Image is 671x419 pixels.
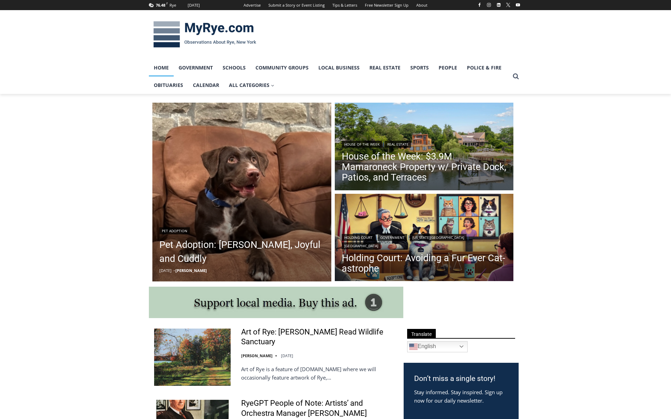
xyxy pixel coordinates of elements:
a: Local Business [313,59,365,76]
a: Home [149,59,174,76]
a: Police & Fire [462,59,506,76]
a: Read More Pet Adoption: Ella, Joyful and Cuddly [152,103,331,281]
a: [US_STATE][GEOGRAPHIC_DATA] [410,234,467,241]
a: YouTube [514,1,522,9]
a: English [407,341,468,352]
p: Stay informed. Stay inspired. Sign up now for our daily newsletter. [414,388,508,405]
nav: Primary Navigation [149,59,510,94]
a: All Categories [224,76,279,94]
img: en [409,343,418,351]
a: Read More House of the Week: $3.9M Mamaroneck Property w/ Private Dock, Patios, and Terraces [335,103,514,192]
a: Pet Adoption [159,227,190,234]
a: [PERSON_NAME] [241,353,273,358]
span: All Categories [229,81,274,89]
a: Schools [218,59,251,76]
span: – [173,268,175,273]
a: RyeGPT People of Note: Artists’ and Orchestra Manager [PERSON_NAME] [241,398,395,418]
img: Art of Rye: Edith G. Read Wildlife Sanctuary [154,329,231,386]
div: [DATE] [188,2,200,8]
a: House of the Week: $3.9M Mamaroneck Property w/ Private Dock, Patios, and Terraces [342,151,507,183]
a: Calendar [188,76,224,94]
img: MyRye.com [149,16,261,53]
a: [PERSON_NAME] [175,268,207,273]
a: Real Estate [385,141,411,148]
a: House of the Week [342,141,382,148]
div: Rye [169,2,176,8]
a: Holding Court: Avoiding a Fur Ever Cat-astrophe [342,253,507,274]
a: Government [378,234,407,241]
div: | [342,139,507,148]
a: Real Estate [365,59,405,76]
a: Facebook [475,1,484,9]
a: Holding Court [342,234,375,241]
a: Sports [405,59,434,76]
img: (PHOTO: Ella. Contributed.) [152,103,331,281]
a: [GEOGRAPHIC_DATA] [342,242,381,249]
a: Pet Adoption: [PERSON_NAME], Joyful and Cuddly [159,238,324,266]
a: Government [174,59,218,76]
time: [DATE] [281,353,293,358]
a: People [434,59,462,76]
a: Linkedin [495,1,503,9]
div: | | | [342,233,507,249]
img: DALLE 2025-08-10 Holding Court - humorous cat custody trial [335,194,514,283]
a: Obituaries [149,76,188,94]
button: View Search Form [510,70,522,83]
img: 1160 Greacen Point Road, Mamaroneck [335,103,514,192]
a: Art of Rye: [PERSON_NAME] Read Wildlife Sanctuary [241,327,395,347]
p: Art of Rye is a feature of [DOMAIN_NAME] where we will occasionally feature artwork of Rye,… [241,365,395,382]
a: Read More Holding Court: Avoiding a Fur Ever Cat-astrophe [335,194,514,283]
span: F [166,1,168,5]
span: 76.48 [156,2,165,8]
span: Translate [407,329,436,338]
a: Instagram [485,1,493,9]
a: Community Groups [251,59,313,76]
a: X [504,1,512,9]
h3: Don’t miss a single story! [414,373,508,384]
time: [DATE] [159,268,172,273]
img: support local media, buy this ad [149,287,403,318]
